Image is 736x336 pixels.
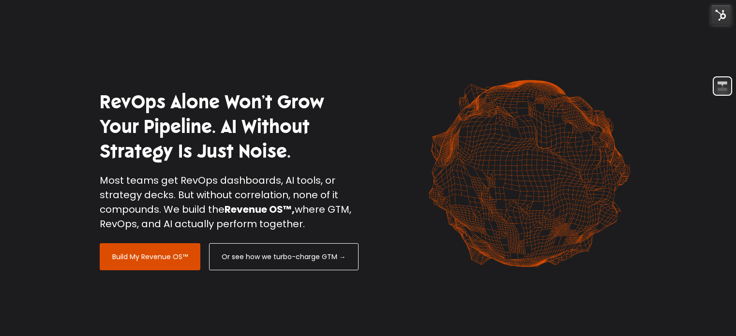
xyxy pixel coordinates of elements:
[421,70,637,278] img: shape-61 orange
[100,90,361,164] h1: RevOps Alone Won’t Grow Your Pipeline. AI Without Strategy Is Just Noise.
[100,243,200,270] a: Build My Revenue OS™
[100,173,361,231] p: Most teams get RevOps dashboards, AI tools, or strategy decks. But without correlation, none of i...
[225,203,295,216] strong: Revenue OS™,
[209,243,359,270] a: Or see how we turbo-charge GTM →
[711,5,731,25] img: HubSpot Tools Menu Toggle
